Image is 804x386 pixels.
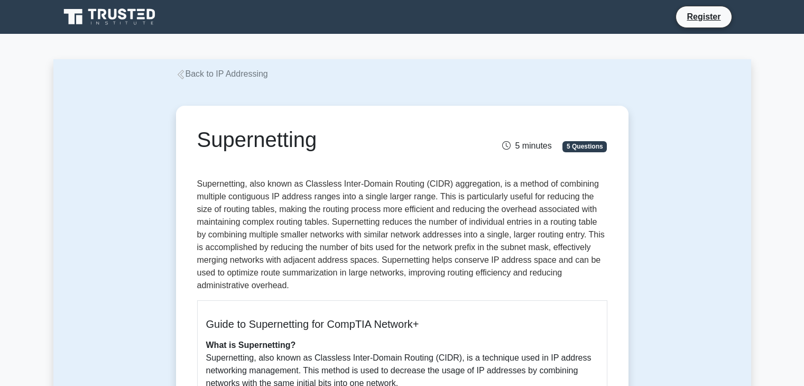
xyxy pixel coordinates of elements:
[197,127,466,152] h1: Supernetting
[206,341,296,350] b: What is Supernetting?
[680,10,727,23] a: Register
[206,318,598,330] h5: Guide to Supernetting for CompTIA Network+
[502,141,551,150] span: 5 minutes
[197,178,607,292] p: Supernetting, also known as Classless Inter-Domain Routing (CIDR) aggregation, is a method of com...
[562,141,607,152] span: 5 Questions
[176,69,268,78] a: Back to IP Addressing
